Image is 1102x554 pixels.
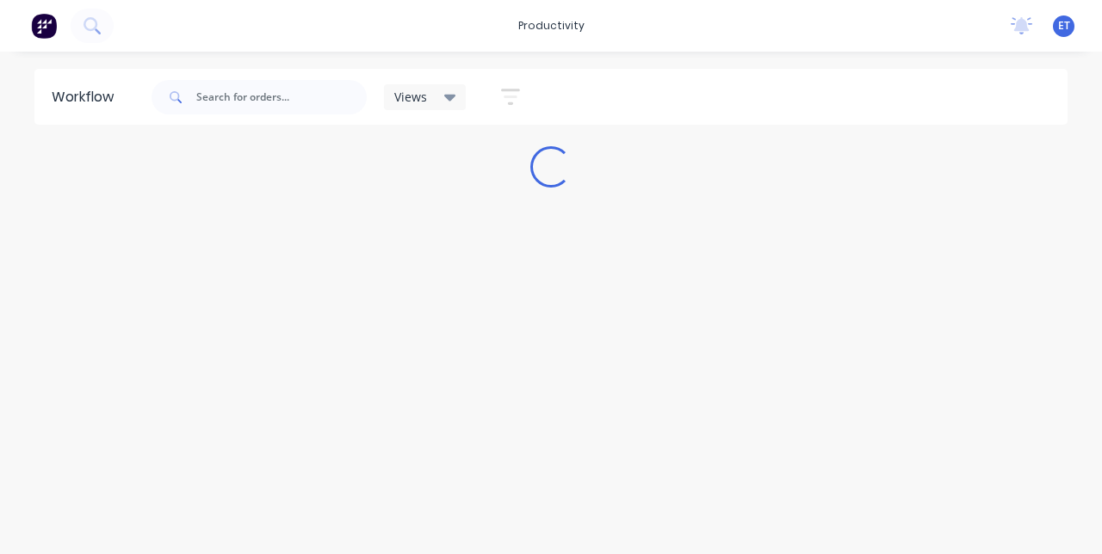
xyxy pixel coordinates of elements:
div: Workflow [52,87,122,108]
span: Views [394,88,427,106]
input: Search for orders... [196,80,367,114]
span: ET [1058,18,1070,34]
div: productivity [510,13,593,39]
img: Factory [31,13,57,39]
